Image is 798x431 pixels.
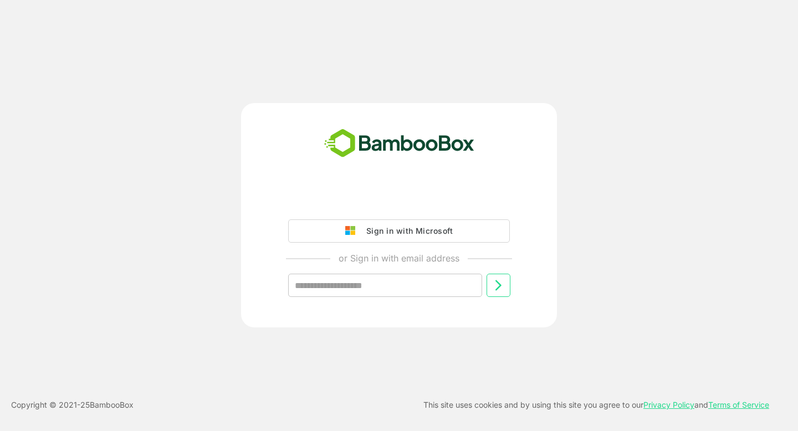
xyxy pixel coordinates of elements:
[423,398,769,412] p: This site uses cookies and by using this site you agree to our and
[643,400,694,409] a: Privacy Policy
[361,224,453,238] div: Sign in with Microsoft
[288,219,510,243] button: Sign in with Microsoft
[708,400,769,409] a: Terms of Service
[11,398,134,412] p: Copyright © 2021- 25 BambooBox
[318,125,480,162] img: bamboobox
[345,226,361,236] img: google
[339,252,459,265] p: or Sign in with email address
